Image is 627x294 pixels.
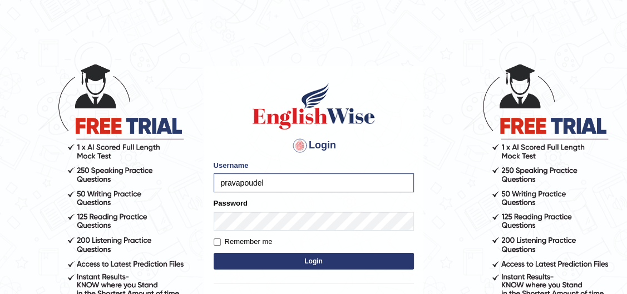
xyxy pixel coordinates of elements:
[214,238,221,246] input: Remember me
[214,160,249,171] label: Username
[250,81,377,131] img: Logo of English Wise sign in for intelligent practice with AI
[214,253,414,270] button: Login
[214,198,248,208] label: Password
[214,236,273,247] label: Remember me
[214,137,414,155] h4: Login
